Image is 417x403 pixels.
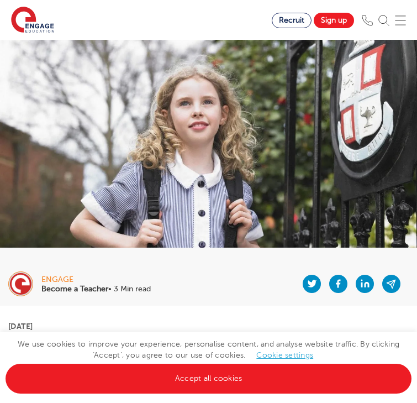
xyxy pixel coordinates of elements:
[8,322,409,330] p: [DATE]
[362,15,373,26] img: Phone
[279,16,304,24] span: Recruit
[6,364,411,394] a: Accept all cookies
[41,276,151,284] div: engage
[41,285,151,293] p: • 3 Min read
[11,7,54,34] img: Engage Education
[256,351,313,359] a: Cookie settings
[314,13,354,28] a: Sign up
[41,285,108,293] b: Become a Teacher
[6,340,411,383] span: We use cookies to improve your experience, personalise content, and analyse website traffic. By c...
[395,15,406,26] img: Mobile Menu
[272,13,312,28] a: Recruit
[378,15,389,26] img: Search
